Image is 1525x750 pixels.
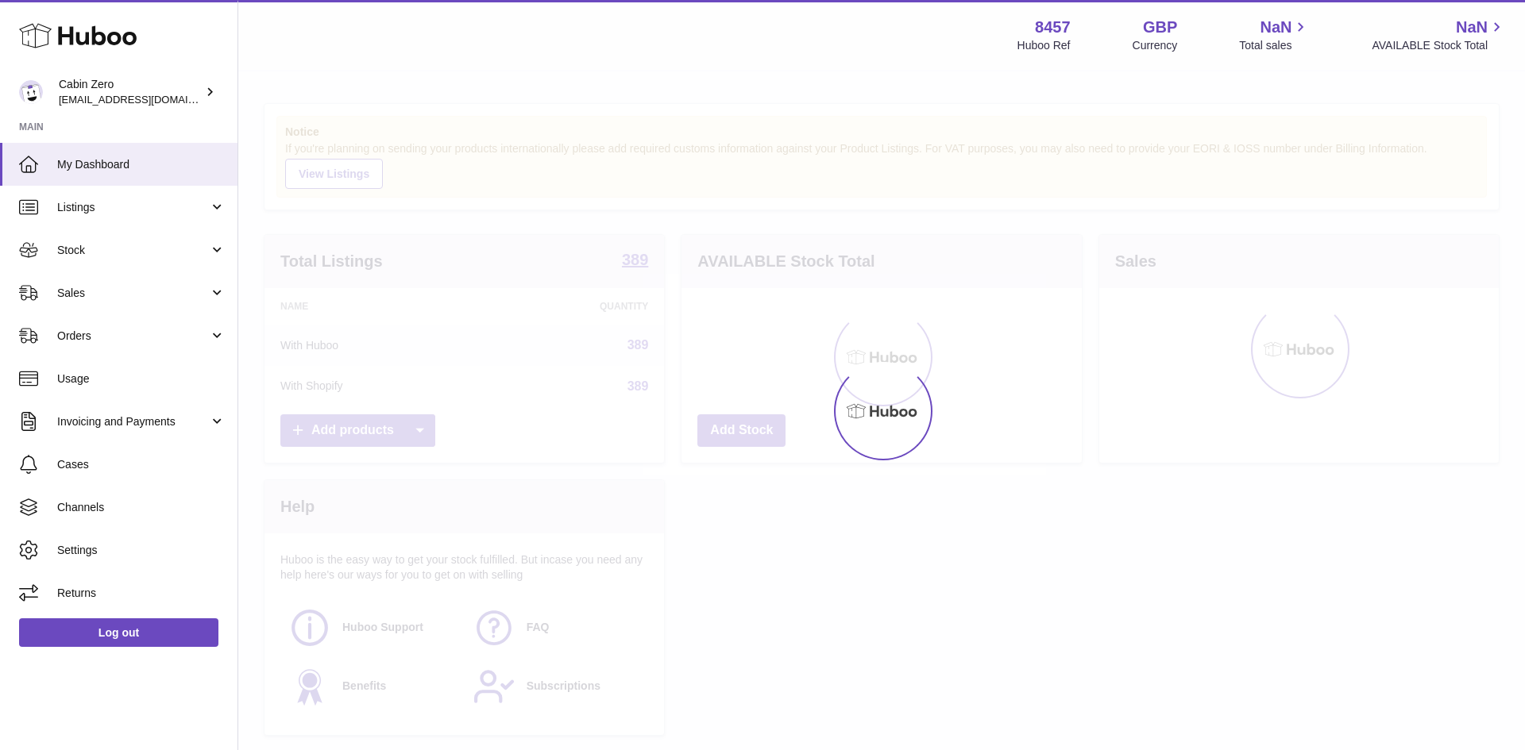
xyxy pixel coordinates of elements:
span: Invoicing and Payments [57,414,209,429]
span: NaN [1456,17,1488,38]
img: internalAdmin-8457@internal.huboo.com [19,80,43,104]
a: Log out [19,618,218,647]
strong: 8457 [1035,17,1071,38]
strong: GBP [1143,17,1177,38]
span: AVAILABLE Stock Total [1372,38,1506,53]
a: NaN AVAILABLE Stock Total [1372,17,1506,53]
span: Returns [57,586,226,601]
div: Huboo Ref [1017,38,1071,53]
span: Orders [57,329,209,344]
span: My Dashboard [57,157,226,172]
span: Channels [57,500,226,515]
div: Currency [1133,38,1178,53]
span: Sales [57,286,209,301]
span: [EMAIL_ADDRESS][DOMAIN_NAME] [59,93,234,106]
span: Total sales [1239,38,1310,53]
span: Cases [57,457,226,472]
span: Usage [57,371,226,387]
span: Stock [57,243,209,258]
div: Cabin Zero [59,77,202,107]
span: Listings [57,200,209,215]
a: NaN Total sales [1239,17,1310,53]
span: Settings [57,543,226,558]
span: NaN [1260,17,1291,38]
